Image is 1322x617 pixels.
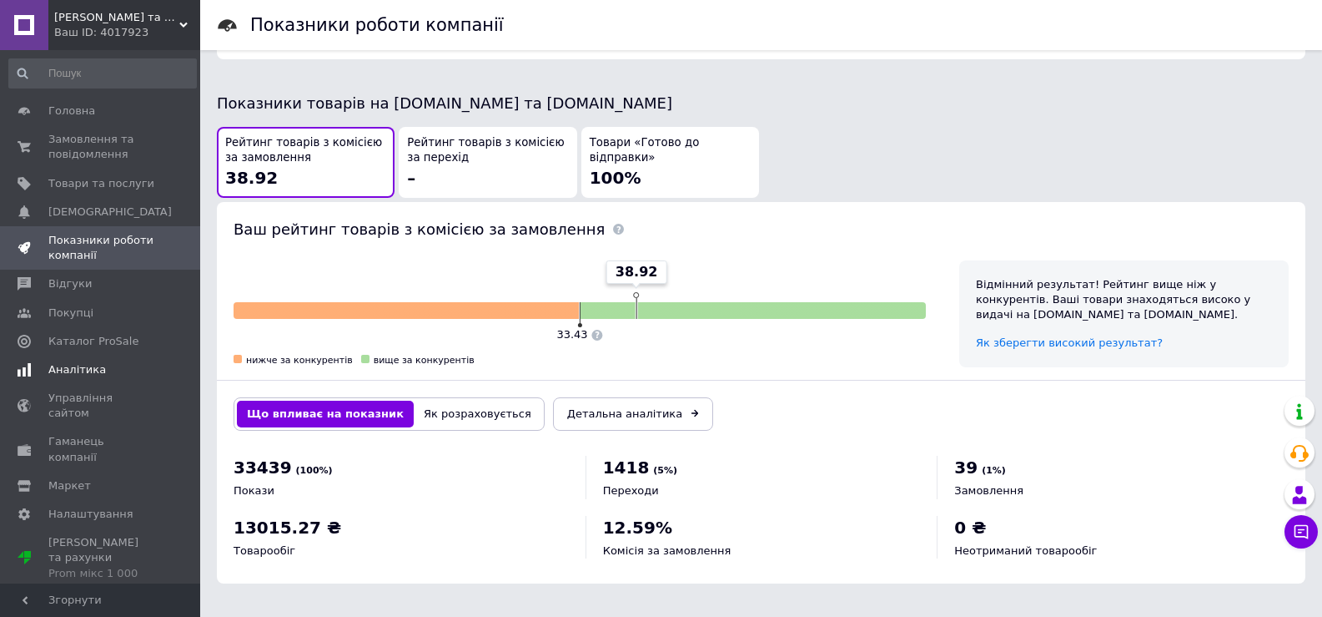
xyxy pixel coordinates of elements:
[237,401,414,427] button: Що впливає на показник
[48,507,133,522] span: Налаштування
[234,544,295,557] span: Товарообіг
[374,355,475,366] span: вище за конкурентів
[48,104,95,119] span: Головна
[225,168,278,188] span: 38.92
[234,518,341,538] span: 13015.27 ₴
[48,535,154,581] span: [PERSON_NAME] та рахунки
[48,434,154,464] span: Гаманець компанії
[48,362,106,377] span: Аналітика
[653,465,677,476] span: (5%)
[553,397,713,431] a: Детальна аналітика
[590,135,751,166] span: Товари «Готово до відправки»
[217,94,672,112] span: Показники товарів на [DOMAIN_NAME] та [DOMAIN_NAME]
[48,233,154,263] span: Показники роботи компанії
[590,168,641,188] span: 100%
[54,25,200,40] div: Ваш ID: 4017923
[54,10,179,25] span: Світ Магнітів та Подарунків.
[976,277,1272,323] div: Відмінний результат! Рейтинг вище ніж у конкурентів. Ваші товари знаходяться високо у видачі на [...
[234,484,274,497] span: Покази
[954,458,978,478] span: 39
[48,176,154,191] span: Товари та послуги
[250,15,504,35] h1: Показники роботи компанії
[976,336,1163,349] a: Як зберегти високий результат?
[1284,515,1318,549] button: Чат з покупцем
[246,355,353,366] span: нижче за конкурентів
[8,58,197,89] input: Пошук
[48,566,154,581] div: Prom мікс 1 000
[414,401,541,427] button: Як розраховується
[399,127,576,198] button: Рейтинг товарів з комісією за перехід–
[603,484,659,497] span: Переходи
[234,220,605,238] span: Ваш рейтинг товарів з комісією за замовлення
[556,328,587,341] span: 33.43
[407,168,415,188] span: –
[48,276,92,291] span: Відгуки
[407,135,568,166] span: Рейтинг товарів з комісією за перехід
[234,458,292,478] span: 33439
[954,518,986,538] span: 0 ₴
[48,478,91,493] span: Маркет
[217,127,395,198] button: Рейтинг товарів з комісією за замовлення38.92
[48,391,154,421] span: Управління сайтом
[982,465,1006,476] span: (1%)
[48,132,154,162] span: Замовлення та повідомлення
[954,484,1023,497] span: Замовлення
[954,544,1097,557] span: Неотриманий товарообіг
[616,263,658,281] span: 38.92
[581,127,759,198] button: Товари «Готово до відправки»100%
[48,306,93,321] span: Покупці
[225,135,386,166] span: Рейтинг товарів з комісією за замовлення
[603,518,672,538] span: 12.59%
[48,205,172,220] span: [DEMOGRAPHIC_DATA]
[603,544,731,557] span: Комісія за замовлення
[296,465,333,476] span: (100%)
[603,458,650,478] span: 1418
[48,334,138,349] span: Каталог ProSale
